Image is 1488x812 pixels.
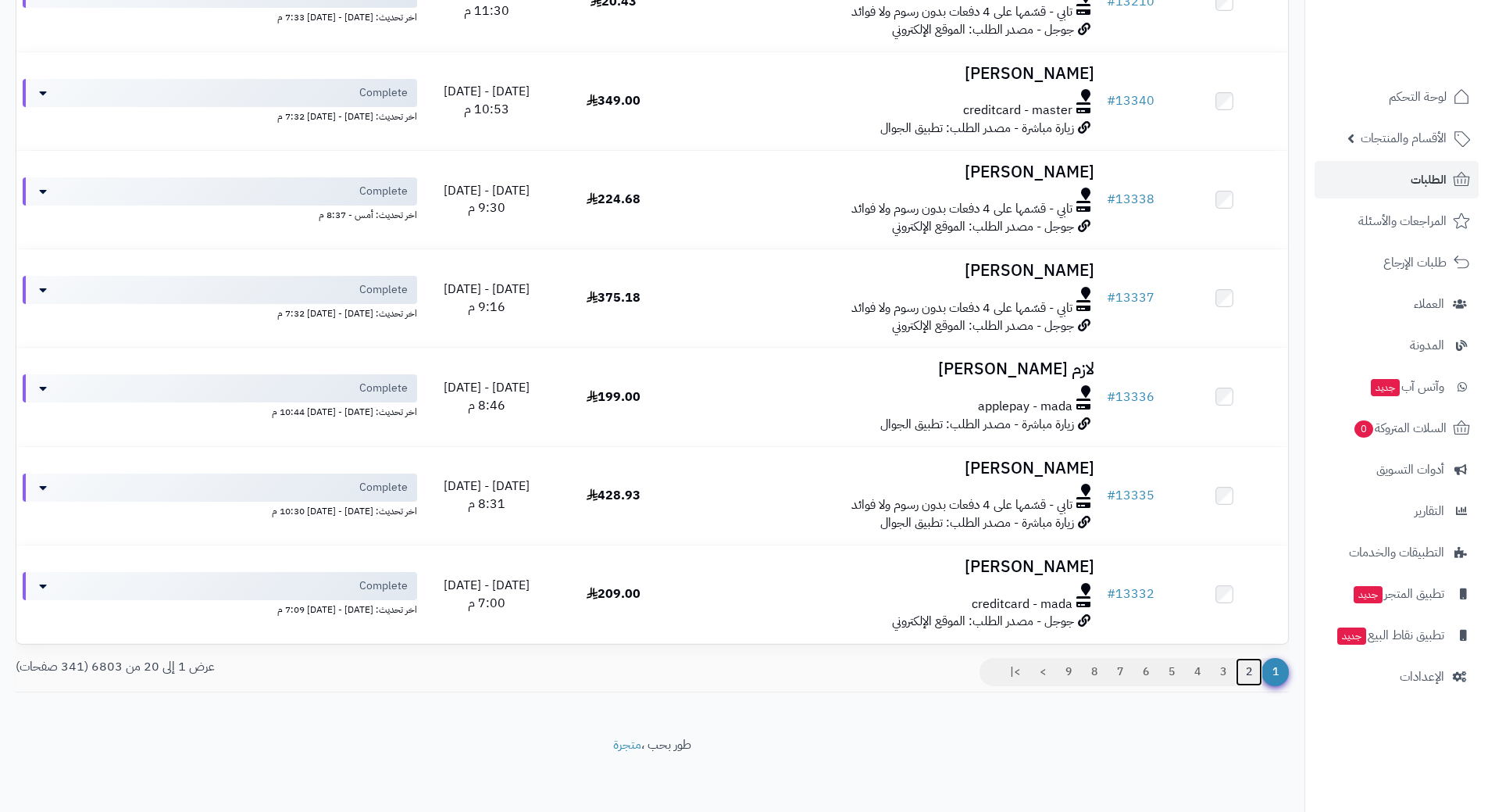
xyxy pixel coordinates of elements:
span: جوجل - مصدر الطلب: الموقع الإلكتروني [892,612,1074,631]
a: > [1029,658,1056,686]
a: 6 [1133,658,1159,686]
span: جديد [1371,379,1400,396]
img: logo-2.png [1382,25,1473,58]
div: اخر تحديث: [DATE] - [DATE] 10:44 م [23,402,417,419]
span: الطلبات [1411,169,1447,191]
span: [DATE] - [DATE] 8:31 م [444,477,530,513]
a: 4 [1184,658,1211,686]
span: [DATE] - [DATE] 7:00 م [444,576,530,613]
a: التقارير [1315,492,1479,530]
a: التطبيقات والخدمات [1315,534,1479,571]
a: #13335 [1107,486,1154,505]
a: متجرة [613,735,641,754]
span: Complete [359,480,408,495]
span: الأقسام والمنتجات [1361,127,1447,149]
h3: [PERSON_NAME] [683,558,1094,576]
a: #13337 [1107,288,1154,307]
h3: [PERSON_NAME] [683,65,1094,83]
h3: [PERSON_NAME] [683,460,1094,478]
span: وآتس آب [1369,376,1444,398]
span: Complete [359,578,408,594]
span: السلات المتروكة [1353,417,1447,439]
a: الإعدادات [1315,658,1479,696]
span: تابي - قسّمها على 4 دفعات بدون رسوم ولا فوائد [851,3,1072,21]
span: # [1107,288,1115,307]
span: Complete [359,85,408,101]
a: تطبيق المتجرجديد [1315,575,1479,613]
span: # [1107,190,1115,209]
span: 1 [1261,658,1289,686]
span: creditcard - master [963,102,1072,120]
a: أدوات التسويق [1315,451,1479,488]
span: جوجل - مصدر الطلب: الموقع الإلكتروني [892,317,1074,335]
div: اخر تحديث: أمس - 8:37 م [23,206,417,222]
span: # [1107,585,1115,603]
div: اخر تحديث: [DATE] - [DATE] 10:30 م [23,502,417,518]
a: طلبات الإرجاع [1315,244,1479,281]
span: المدونة [1410,334,1444,356]
span: [DATE] - [DATE] 9:30 م [444,181,530,218]
span: Complete [359,282,408,298]
a: لوحة التحكم [1315,78,1479,116]
a: >| [1000,658,1030,686]
span: تطبيق المتجر [1352,583,1444,605]
span: التطبيقات والخدمات [1349,542,1444,563]
span: العملاء [1414,293,1444,315]
a: 7 [1107,658,1133,686]
div: اخر تحديث: [DATE] - [DATE] 7:32 م [23,304,417,320]
a: 8 [1081,658,1108,686]
span: 375.18 [587,288,641,307]
a: 3 [1210,658,1236,686]
a: المدونة [1315,327,1479,364]
a: وآتس آبجديد [1315,368,1479,406]
span: تابي - قسّمها على 4 دفعات بدون رسوم ولا فوائد [851,200,1072,218]
h3: [PERSON_NAME] [683,262,1094,280]
span: 199.00 [587,388,641,406]
a: #13336 [1107,388,1154,406]
span: جديد [1337,628,1366,645]
span: 224.68 [587,190,641,209]
span: [DATE] - [DATE] 8:46 م [444,378,530,415]
a: تطبيق نقاط البيعجديد [1315,617,1479,654]
a: 9 [1055,658,1082,686]
span: applepay - mada [978,398,1072,416]
span: جوجل - مصدر الطلب: الموقع الإلكتروني [892,20,1074,39]
a: 2 [1236,658,1262,686]
span: أدوات التسويق [1376,459,1444,481]
div: اخر تحديث: [DATE] - [DATE] 7:32 م [23,107,417,123]
span: جوجل - مصدر الطلب: الموقع الإلكتروني [892,217,1074,236]
a: #13340 [1107,91,1154,110]
span: الإعدادات [1400,666,1444,688]
a: 5 [1158,658,1185,686]
div: اخر تحديث: [DATE] - [DATE] 7:33 م [23,8,417,24]
span: التقارير [1415,500,1444,522]
span: # [1107,388,1115,406]
span: تابي - قسّمها على 4 دفعات بدون رسوم ولا فوائد [851,299,1072,317]
h3: [PERSON_NAME] [683,163,1094,181]
div: اخر تحديث: [DATE] - [DATE] 7:09 م [23,600,417,617]
span: [DATE] - [DATE] 9:16 م [444,280,530,317]
a: #13332 [1107,585,1154,603]
span: لوحة التحكم [1389,86,1447,108]
span: Complete [359,184,408,199]
span: creditcard - mada [972,596,1072,613]
span: 0 [1354,420,1374,438]
a: الطلبات [1315,161,1479,199]
span: المراجعات والأسئلة [1358,210,1447,232]
span: 209.00 [587,585,641,603]
span: جديد [1354,586,1383,603]
span: زيارة مباشرة - مصدر الطلب: تطبيق الجوال [880,119,1074,138]
a: العملاء [1315,285,1479,323]
a: السلات المتروكة0 [1315,410,1479,447]
span: تطبيق نقاط البيع [1336,624,1444,646]
h3: لازم [PERSON_NAME] [683,360,1094,378]
span: Complete [359,381,408,396]
span: تابي - قسّمها على 4 دفعات بدون رسوم ولا فوائد [851,496,1072,514]
span: # [1107,91,1115,110]
span: طلبات الإرجاع [1383,252,1447,274]
a: #13338 [1107,190,1154,209]
span: 349.00 [587,91,641,110]
div: عرض 1 إلى 20 من 6803 (341 صفحات) [4,658,652,676]
span: زيارة مباشرة - مصدر الطلب: تطبيق الجوال [880,513,1074,532]
span: 428.93 [587,486,641,505]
